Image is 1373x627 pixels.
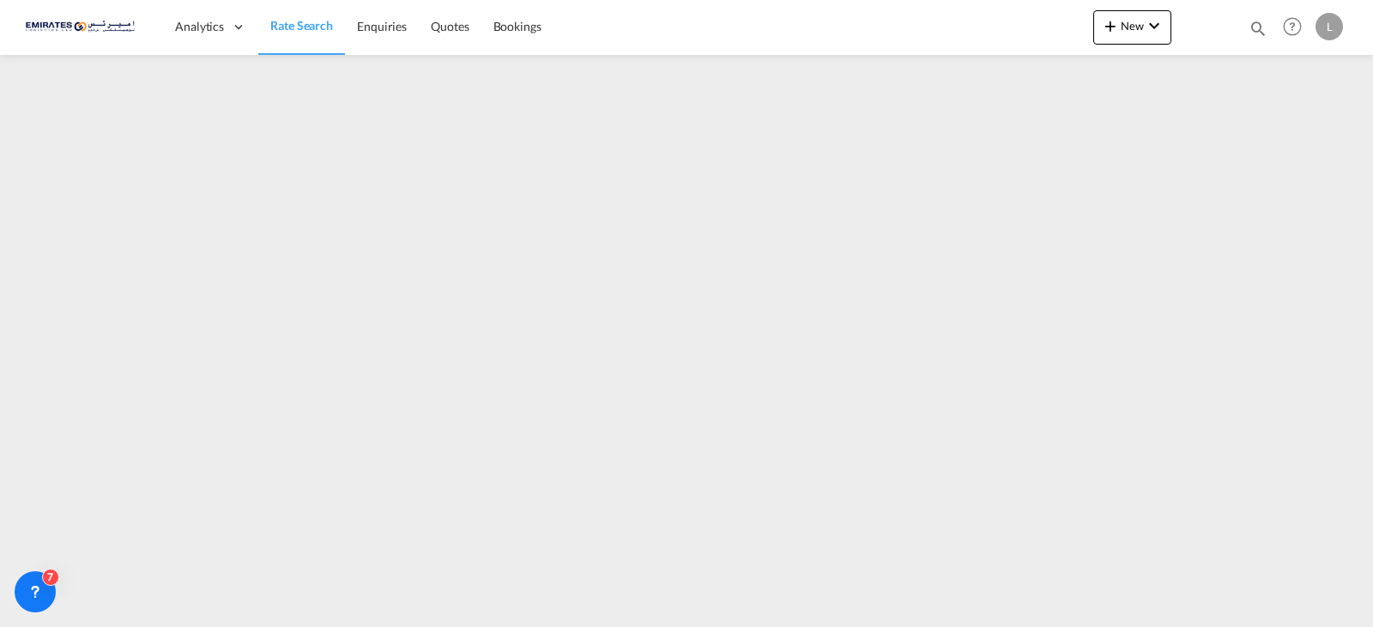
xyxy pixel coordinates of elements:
[175,18,224,35] span: Analytics
[1100,15,1121,36] md-icon: icon-plus 400-fg
[1316,13,1343,40] div: L
[1093,10,1171,45] button: icon-plus 400-fgNewicon-chevron-down
[1278,12,1316,43] div: Help
[493,19,541,33] span: Bookings
[1100,19,1164,33] span: New
[270,18,333,33] span: Rate Search
[357,19,407,33] span: Enquiries
[1278,12,1307,41] span: Help
[431,19,469,33] span: Quotes
[1249,19,1267,45] div: icon-magnify
[26,8,142,46] img: c67187802a5a11ec94275b5db69a26e6.png
[1249,19,1267,38] md-icon: icon-magnify
[1144,15,1164,36] md-icon: icon-chevron-down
